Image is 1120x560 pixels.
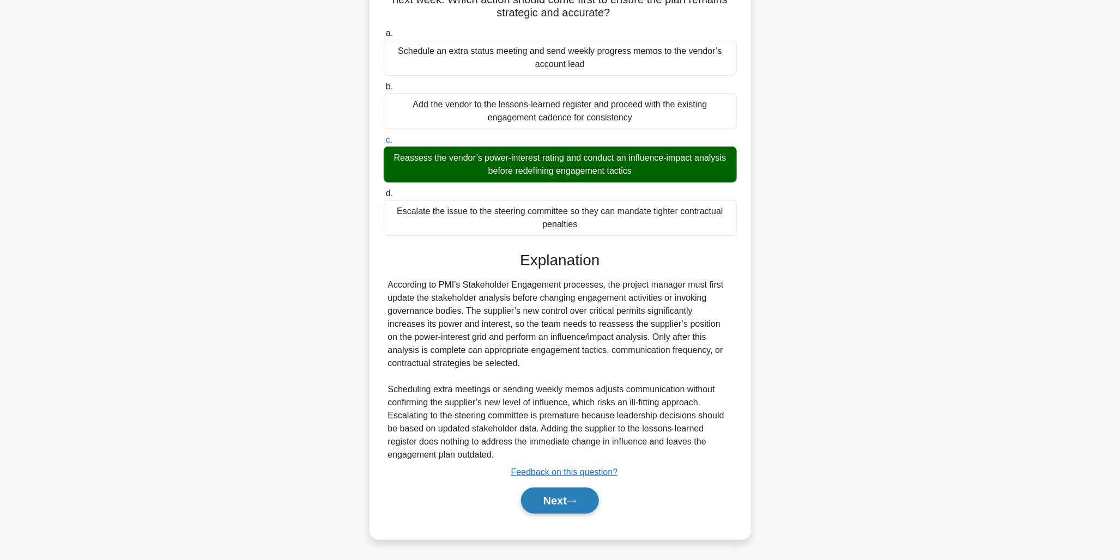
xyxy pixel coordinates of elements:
[388,278,732,461] div: According to PMI’s Stakeholder Engagement processes, the project manager must first update the st...
[511,467,618,477] a: Feedback on this question?
[386,82,393,91] span: b.
[390,251,730,270] h3: Explanation
[386,135,392,144] span: c.
[384,147,737,182] div: Reassess the vendor’s power-interest rating and conduct an influence-impact analysis before redef...
[384,93,737,129] div: Add the vendor to the lessons-learned register and proceed with the existing engagement cadence f...
[384,40,737,76] div: Schedule an extra status meeting and send weekly progress memos to the vendor’s account lead
[521,488,599,514] button: Next
[384,200,737,236] div: Escalate the issue to the steering committee so they can mandate tighter contractual penalties
[386,188,393,198] span: d.
[386,28,393,38] span: a.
